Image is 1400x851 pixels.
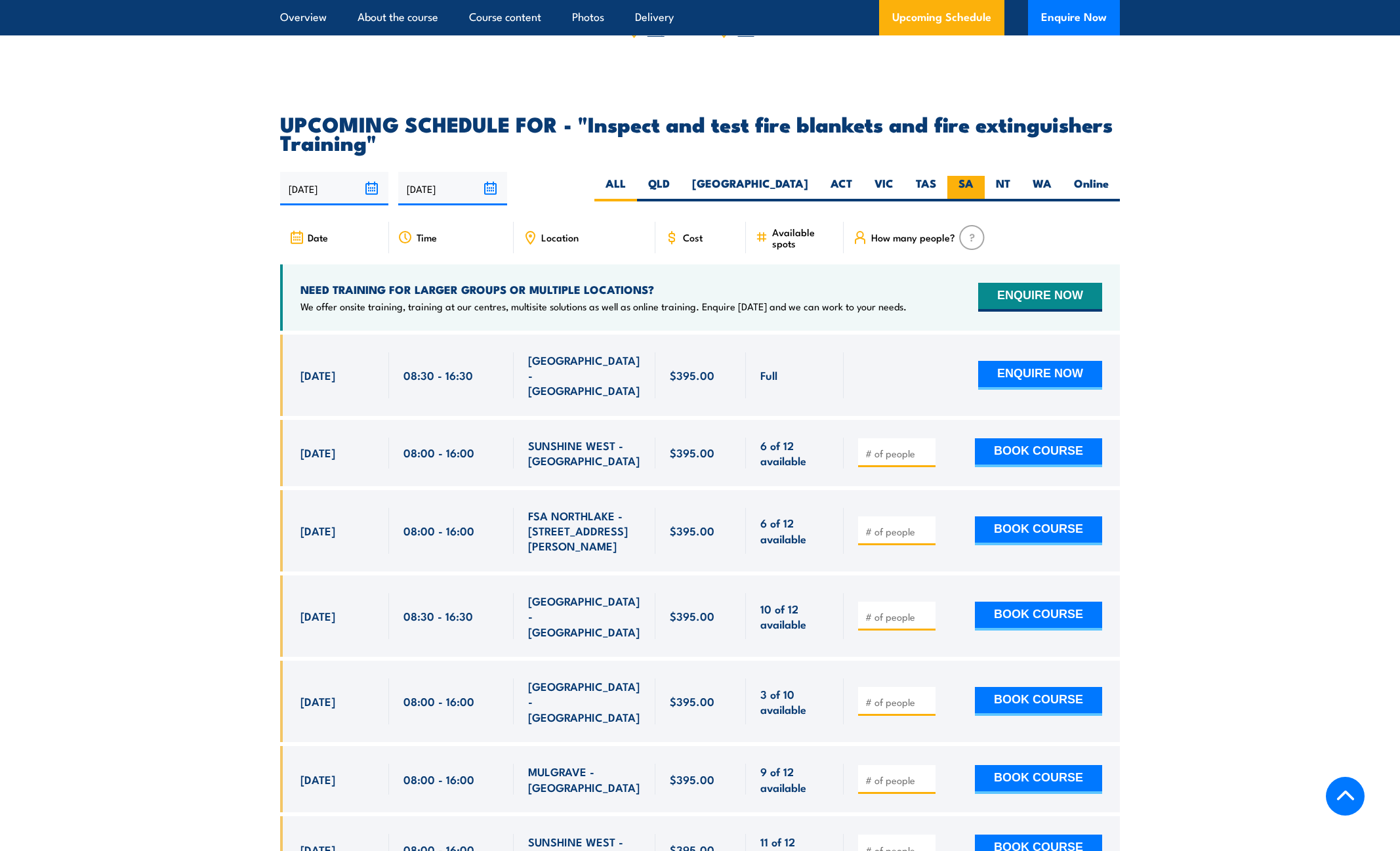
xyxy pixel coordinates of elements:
span: Cost [683,232,703,243]
button: BOOK COURSE [975,687,1102,716]
span: How many people? [871,232,955,243]
button: BOOK COURSE [975,602,1102,631]
span: $395.00 [670,772,714,787]
span: [GEOGRAPHIC_DATA] - [GEOGRAPHIC_DATA] [528,352,641,398]
h2: UPCOMING SCHEDULE FOR - "Inspect and test fire blankets and fire extinguishers Training" [280,114,1120,151]
span: Available spots [772,226,834,249]
input: # of people [865,695,931,709]
input: # of people [865,774,931,787]
span: $395.00 [670,523,714,538]
span: [DATE] [300,445,335,460]
button: BOOK COURSE [975,438,1102,467]
input: To date [398,172,506,205]
span: 9 of 12 available [760,764,829,795]
span: [DATE] [300,523,335,538]
span: $395.00 [670,694,714,709]
h4: NEED TRAINING FOR LARGER GROUPS OR MULTIPLE LOCATIONS? [300,282,907,297]
span: $395.00 [670,367,714,383]
span: 08:30 - 16:30 [403,608,473,623]
span: [DATE] [300,608,335,623]
p: We offer onsite training, training at our centres, multisite solutions as well as online training... [300,300,907,313]
span: [DATE] [300,772,335,787]
span: 08:00 - 16:00 [403,772,474,787]
span: [GEOGRAPHIC_DATA] - [GEOGRAPHIC_DATA] [528,593,641,639]
span: 6 of 12 available [760,515,829,546]
a: VIC [648,22,665,38]
span: 08:00 - 16:00 [403,523,474,538]
span: 10 of 12 available [760,601,829,632]
span: $395.00 [670,445,714,460]
label: TAS [905,176,947,201]
button: BOOK COURSE [975,516,1102,545]
label: WA [1021,176,1063,201]
span: 6 of 12 available [760,438,829,468]
span: $395.00 [670,608,714,623]
label: SA [947,176,985,201]
button: ENQUIRE NOW [978,283,1102,312]
span: MULGRAVE - [GEOGRAPHIC_DATA] [528,764,641,795]
label: ACT [819,176,863,201]
span: FSA NORTHLAKE - [STREET_ADDRESS][PERSON_NAME] [528,508,641,554]
span: [GEOGRAPHIC_DATA] - [GEOGRAPHIC_DATA] [528,678,641,724]
label: VIC [863,176,905,201]
span: Full [760,367,777,383]
label: QLD [637,176,681,201]
label: Online [1063,176,1120,201]
a: WA [737,22,754,38]
span: Location [541,232,579,243]
button: BOOK COURSE [975,765,1102,794]
span: 08:30 - 16:30 [403,367,473,383]
input: # of people [865,610,931,623]
label: ALL [594,176,637,201]
button: ENQUIRE NOW [978,361,1102,390]
span: [DATE] [300,367,335,383]
span: Time [417,232,437,243]
span: [DATE] [300,694,335,709]
span: Date [308,232,328,243]
input: # of people [865,525,931,538]
input: From date [280,172,388,205]
input: # of people [865,447,931,460]
span: SUNSHINE WEST - [GEOGRAPHIC_DATA] [528,438,641,468]
label: [GEOGRAPHIC_DATA] [681,176,819,201]
label: NT [985,176,1021,201]
span: 08:00 - 16:00 [403,445,474,460]
span: 08:00 - 16:00 [403,694,474,709]
span: 3 of 10 available [760,686,829,717]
